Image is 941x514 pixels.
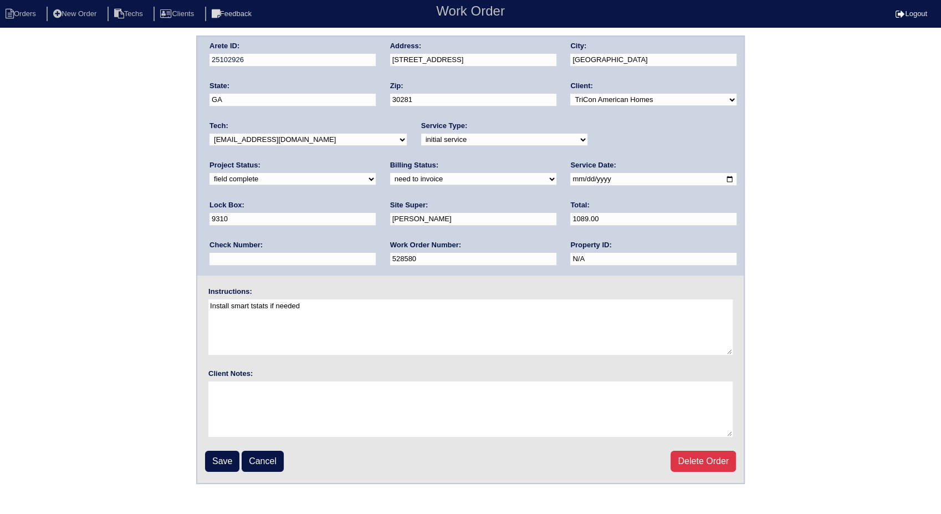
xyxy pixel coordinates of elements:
[570,81,592,91] label: Client:
[209,121,228,131] label: Tech:
[205,7,260,22] li: Feedback
[209,160,260,170] label: Project Status:
[570,160,616,170] label: Service Date:
[390,200,428,210] label: Site Super:
[570,240,611,250] label: Property ID:
[108,9,152,18] a: Techs
[390,54,556,67] input: Enter a location
[570,41,586,51] label: City:
[390,160,438,170] label: Billing Status:
[242,451,284,472] a: Cancel
[671,451,736,472] a: Delete Order
[390,240,461,250] label: Work Order Number:
[47,9,105,18] a: New Order
[208,287,252,297] label: Instructions:
[205,451,239,472] input: Save
[390,81,403,91] label: Zip:
[209,240,263,250] label: Check Number:
[209,200,244,210] label: Lock Box:
[209,81,229,91] label: State:
[390,41,421,51] label: Address:
[421,121,468,131] label: Service Type:
[570,200,589,210] label: Total:
[896,9,927,18] a: Logout
[154,9,203,18] a: Clients
[108,7,152,22] li: Techs
[154,7,203,22] li: Clients
[208,299,733,355] textarea: Install smart tstats if needed
[47,7,105,22] li: New Order
[209,41,239,51] label: Arete ID:
[208,369,253,379] label: Client Notes:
